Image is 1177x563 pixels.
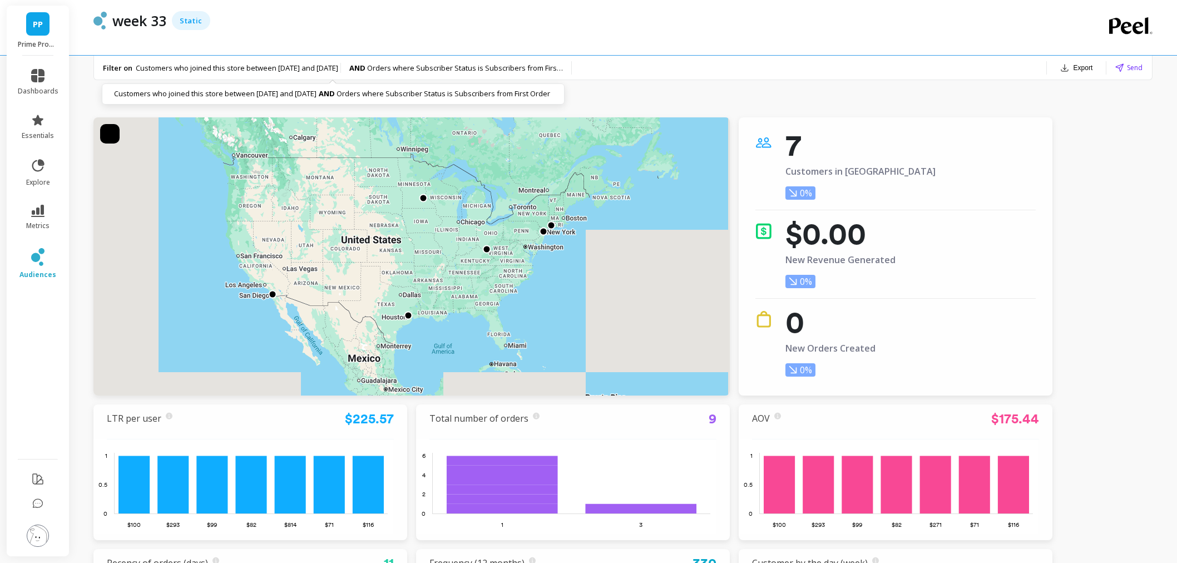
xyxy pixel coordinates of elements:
[19,270,56,279] span: audiences
[785,134,936,156] p: 7
[349,63,367,73] strong: AND
[785,343,876,353] p: New Orders Created
[103,63,132,73] p: Filter on
[27,525,49,547] img: profile picture
[202,93,226,103] p: [DATE]
[345,411,394,427] a: $225.57
[755,223,772,239] img: icon
[785,311,876,333] p: 0
[172,11,210,30] div: Static
[367,63,581,73] span: Orders where Subscriber Status is Subscribers from First Order
[93,12,107,29] img: header icon
[112,11,166,30] p: week 33
[991,411,1039,427] a: $175.44
[785,186,815,200] p: 0%
[785,223,896,245] p: $0.00
[136,63,338,73] span: Customers who joined this store between [DATE] and [DATE]
[33,18,43,31] span: PP
[785,255,896,265] p: New Revenue Generated
[755,311,772,328] img: icon
[709,411,716,427] a: 9
[18,40,58,49] p: Prime Prometics™
[752,412,770,424] a: AOV
[429,412,528,424] a: Total number of orders
[18,87,58,96] span: dashboards
[1115,62,1143,73] button: Send
[1127,62,1143,73] span: Send
[785,166,936,176] p: Customers in [GEOGRAPHIC_DATA]
[1056,60,1097,76] button: Export
[22,131,54,140] span: essentials
[785,363,815,377] p: 0%
[118,93,176,103] p: [PERSON_NAME]
[26,221,50,230] span: metrics
[107,412,161,424] a: LTR per user
[755,134,772,151] img: icon
[785,275,815,288] p: 0%
[26,178,50,187] span: explore
[253,93,305,103] p: [DATE] 1:35 AM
